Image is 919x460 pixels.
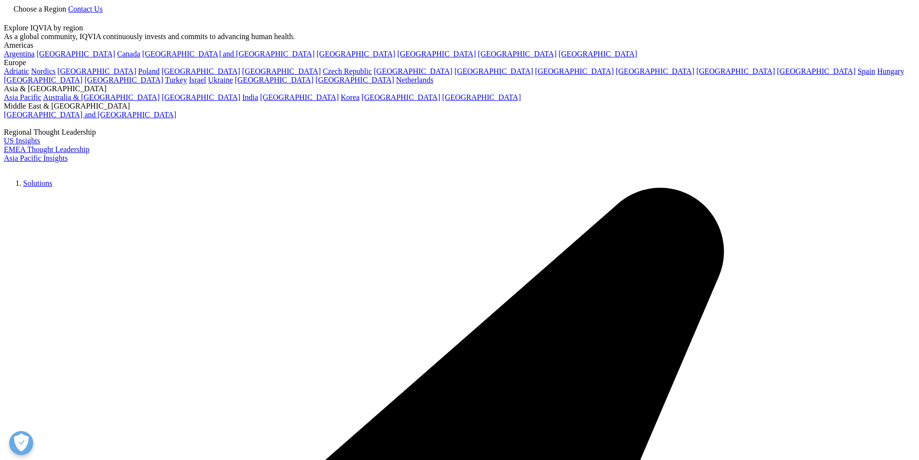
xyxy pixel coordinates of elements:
[117,50,140,58] a: Canada
[31,67,55,75] a: Nordics
[68,5,103,13] a: Contact Us
[4,93,41,101] a: Asia Pacific
[138,67,159,75] a: Poland
[4,102,915,111] div: Middle East & [GEOGRAPHIC_DATA]
[242,67,321,75] a: [GEOGRAPHIC_DATA]
[877,67,904,75] a: Hungary
[341,93,359,101] a: Korea
[396,76,433,84] a: Netherlands
[4,154,68,162] a: Asia Pacific Insights
[142,50,315,58] a: [GEOGRAPHIC_DATA] and [GEOGRAPHIC_DATA]
[57,67,136,75] a: [GEOGRAPHIC_DATA]
[189,76,206,84] a: Israel
[315,76,394,84] a: [GEOGRAPHIC_DATA]
[4,128,915,137] div: Regional Thought Leadership
[361,93,440,101] a: [GEOGRAPHIC_DATA]
[559,50,637,58] a: [GEOGRAPHIC_DATA]
[37,50,115,58] a: [GEOGRAPHIC_DATA]
[777,67,856,75] a: [GEOGRAPHIC_DATA]
[9,431,33,455] button: Otevřít předvolby
[43,93,160,101] a: Australia & [GEOGRAPHIC_DATA]
[4,137,40,145] a: US Insights
[4,50,35,58] a: Argentina
[696,67,775,75] a: [GEOGRAPHIC_DATA]
[4,67,29,75] a: Adriatic
[442,93,521,101] a: [GEOGRAPHIC_DATA]
[4,41,915,50] div: Americas
[162,67,240,75] a: [GEOGRAPHIC_DATA]
[4,32,915,41] div: As a global community, IQVIA continuously invests and commits to advancing human health.
[14,5,66,13] span: Choose a Region
[23,179,52,187] a: Solutions
[260,93,339,101] a: [GEOGRAPHIC_DATA]
[535,67,614,75] a: [GEOGRAPHIC_DATA]
[165,76,187,84] a: Turkey
[397,50,476,58] a: [GEOGRAPHIC_DATA]
[4,84,915,93] div: Asia & [GEOGRAPHIC_DATA]
[242,93,258,101] a: India
[4,24,915,32] div: Explore IQVIA by region
[162,93,240,101] a: [GEOGRAPHIC_DATA]
[616,67,694,75] a: [GEOGRAPHIC_DATA]
[478,50,557,58] a: [GEOGRAPHIC_DATA]
[316,50,395,58] a: [GEOGRAPHIC_DATA]
[4,111,176,119] a: [GEOGRAPHIC_DATA] and [GEOGRAPHIC_DATA]
[858,67,875,75] a: Spain
[84,76,163,84] a: [GEOGRAPHIC_DATA]
[4,76,82,84] a: [GEOGRAPHIC_DATA]
[374,67,453,75] a: [GEOGRAPHIC_DATA]
[4,145,89,153] a: EMEA Thought Leadership
[235,76,314,84] a: [GEOGRAPHIC_DATA]
[4,58,915,67] div: Europe
[323,67,372,75] a: Czech Republic
[454,67,533,75] a: [GEOGRAPHIC_DATA]
[208,76,233,84] a: Ukraine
